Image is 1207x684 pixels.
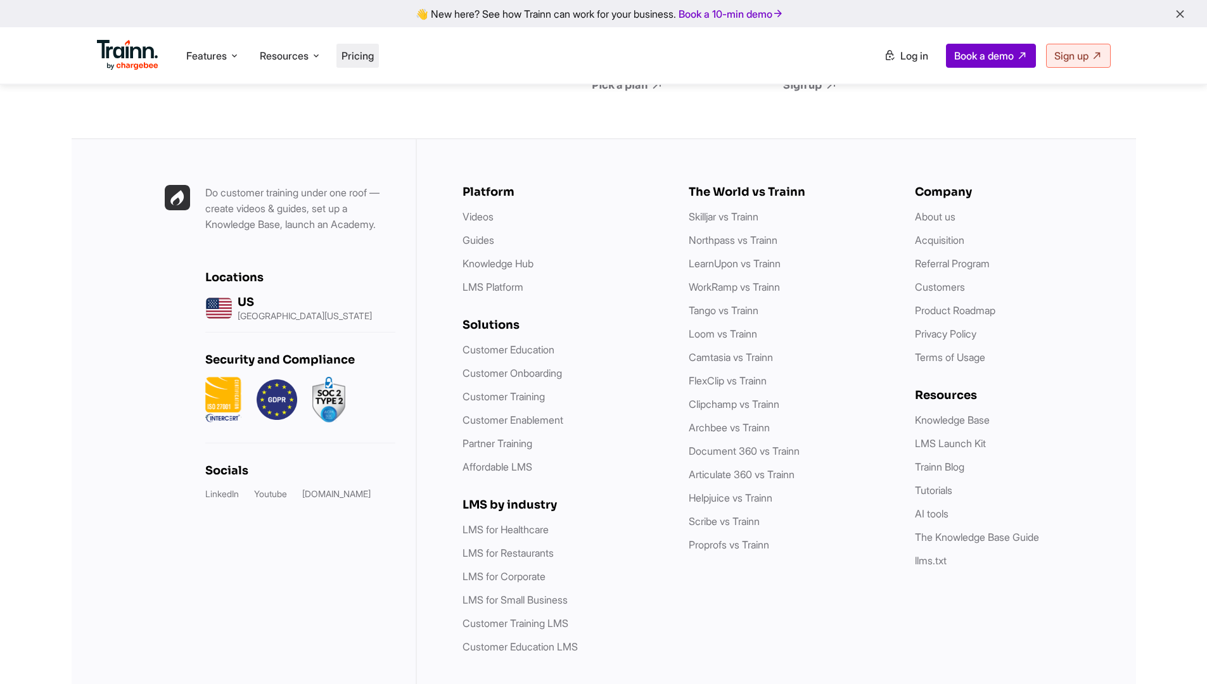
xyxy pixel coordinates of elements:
a: Referral Program [915,257,990,270]
a: Pick a plan [592,79,738,92]
a: [DOMAIN_NAME] [302,488,371,500]
a: Customers [915,281,965,293]
a: Customer Education [463,343,554,356]
a: Affordable LMS [463,460,532,473]
a: LMS for Corporate [463,570,546,583]
a: Book a demo [946,44,1036,68]
div: Security and Compliance [205,353,395,367]
a: Partner Training [463,437,532,450]
a: Terms of Usage [915,351,985,364]
div: Resources [915,388,1116,402]
a: Sign up [1046,44,1111,68]
div: 👋 New here? See how Trainn can work for your business. [8,8,1199,20]
img: Trainn Logo [97,40,159,70]
a: Camtasia vs Trainn [689,351,773,364]
div: Platform [463,185,663,199]
a: LinkedIn [205,488,239,500]
a: Document 360 vs Trainn [689,445,800,457]
a: Clipchamp vs Trainn [689,398,779,410]
a: LMS Platform [463,281,523,293]
div: Socials [205,464,395,478]
img: soc2 [312,377,345,422]
a: LMS for Restaurants [463,547,554,559]
div: LMS by industry [463,498,663,512]
a: Customer Training LMS [463,617,568,630]
a: Proprofs vs Trainn [689,538,769,551]
div: Locations [205,270,395,284]
a: Videos [463,210,494,223]
a: Pricing [342,49,374,62]
a: llms.txt [915,554,947,567]
a: Book a 10-min demo [676,5,786,23]
span: Features [186,49,227,63]
a: Articulate 360 vs Trainn [689,468,795,481]
a: Skilljar vs Trainn [689,210,758,223]
span: Resources [260,49,309,63]
a: Knowledge Hub [463,257,533,270]
a: Tango vs Trainn [689,304,758,317]
a: Youtube [254,488,287,500]
a: Privacy Policy [915,327,976,340]
a: Sign up [783,79,929,92]
a: Archbee vs Trainn [689,421,770,434]
a: Customer Enablement [463,414,563,426]
div: Company [915,185,1116,199]
a: WorkRamp vs Trainn [689,281,780,293]
img: ISO [205,377,241,422]
a: Helpjuice vs Trainn [689,491,772,504]
img: us headquarters [205,294,233,322]
a: Customer Education LMS [463,640,578,653]
a: Knowledge Base [915,414,990,426]
a: The Knowledge Base Guide [915,531,1039,543]
a: Scribe vs Trainn [689,515,760,528]
a: Acquisition [915,234,964,246]
p: Do customer training under one roof — create videos & guides, set up a Knowledge Base, launch an ... [205,185,395,232]
a: Tutorials [915,484,952,497]
div: The World vs Trainn [689,185,890,199]
a: Log in [876,44,936,67]
iframe: Chat Widget [1144,623,1207,684]
a: FlexClip vs Trainn [689,374,767,387]
a: Product Roadmap [915,304,995,317]
a: AI tools [915,507,948,520]
a: LearnUpon vs Trainn [689,257,781,270]
span: Log in [900,49,928,62]
div: US [238,295,372,309]
p: [GEOGRAPHIC_DATA][US_STATE] [238,312,372,320]
a: About us [915,210,955,223]
a: LMS Launch Kit [915,437,986,450]
a: LMS for Healthcare [463,523,549,536]
a: Customer Training [463,390,545,403]
a: Customer Onboarding [463,367,562,379]
span: Book a demo [954,49,1014,62]
a: Loom vs Trainn [689,327,757,340]
a: Northpass vs Trainn [689,234,777,246]
span: Sign up [1054,49,1089,62]
a: Trainn Blog [915,460,964,473]
a: Guides [463,234,494,246]
img: GDPR.png [257,377,297,422]
a: LMS for Small Business [463,593,568,606]
div: Solutions [463,318,663,332]
img: Trainn | everything under one roof [165,185,190,210]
